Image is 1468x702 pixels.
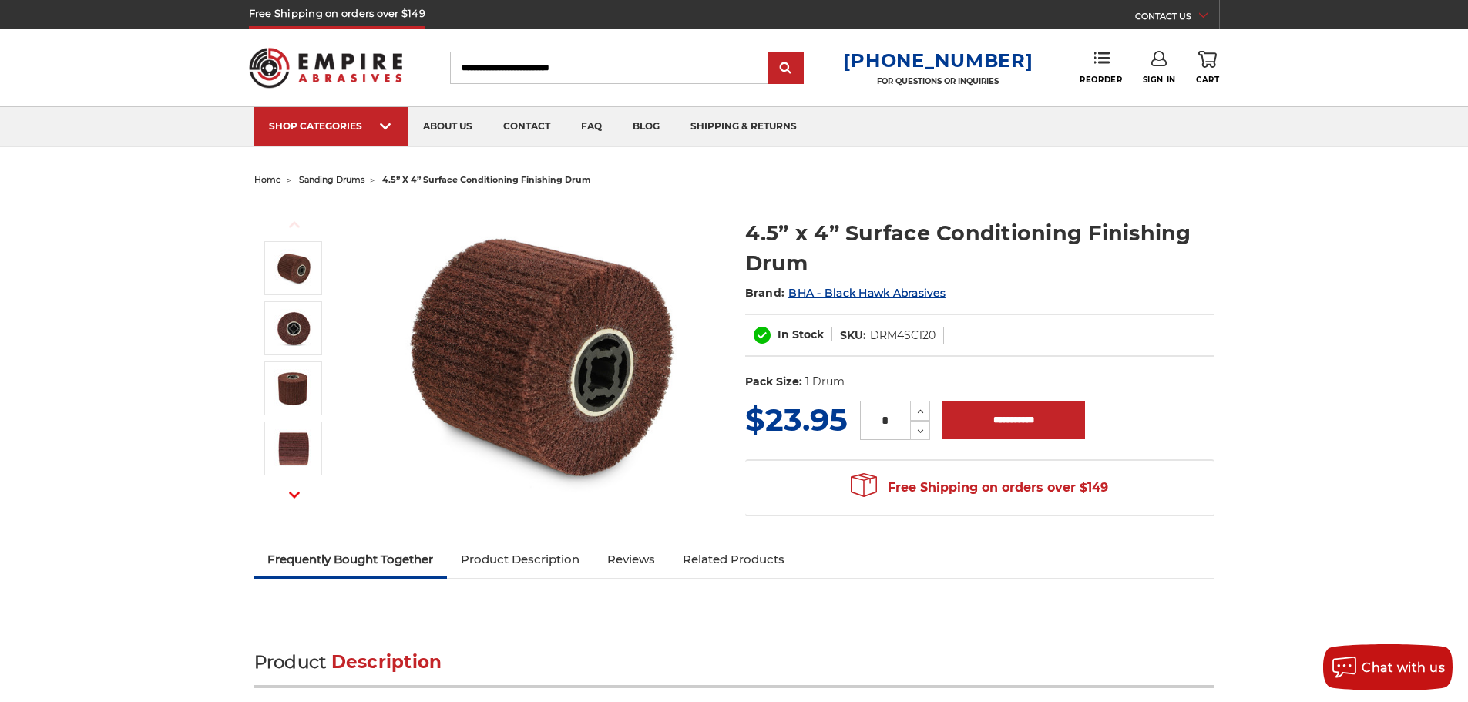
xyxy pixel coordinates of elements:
span: Reorder [1080,75,1122,85]
a: Frequently Bought Together [254,542,448,576]
h1: 4.5” x 4” Surface Conditioning Finishing Drum [745,218,1214,278]
a: Related Products [669,542,798,576]
img: 4.5 Inch Surface Conditioning Finishing Drum [386,202,694,510]
span: Chat with us [1362,660,1445,675]
a: contact [488,107,566,146]
span: Cart [1196,75,1219,85]
span: Description [331,651,442,673]
a: [PHONE_NUMBER] [843,49,1033,72]
dt: SKU: [840,327,866,344]
span: Free Shipping on orders over $149 [851,472,1108,503]
a: Product Description [447,542,593,576]
img: Empire Abrasives [249,38,403,98]
span: $23.95 [745,401,848,438]
a: faq [566,107,617,146]
button: Chat with us [1323,644,1453,690]
a: sanding drums [299,174,364,185]
a: Reviews [593,542,669,576]
a: blog [617,107,675,146]
img: 4.5" x 4" Surface Conditioning Finishing Drum - 3/4 Inch Quad Key Arbor [274,309,313,348]
button: Next [276,479,313,512]
a: Reorder [1080,51,1122,84]
img: Non Woven Finishing Sanding Drum [274,369,313,408]
a: BHA - Black Hawk Abrasives [788,286,946,300]
a: about us [408,107,488,146]
a: CONTACT US [1135,8,1219,29]
dd: DRM4SC120 [870,327,936,344]
span: Product [254,651,327,673]
span: Sign In [1143,75,1176,85]
a: shipping & returns [675,107,812,146]
dd: 1 Drum [805,374,845,390]
button: Previous [276,208,313,241]
img: 4.5” x 4” Surface Conditioning Finishing Drum [274,429,313,468]
img: 4.5 Inch Surface Conditioning Finishing Drum [274,249,313,287]
p: FOR QUESTIONS OR INQUIRIES [843,76,1033,86]
div: SHOP CATEGORIES [269,120,392,132]
input: Submit [771,53,801,84]
a: Cart [1196,51,1219,85]
span: 4.5” x 4” surface conditioning finishing drum [382,174,591,185]
span: In Stock [778,327,824,341]
a: home [254,174,281,185]
dt: Pack Size: [745,374,802,390]
span: Brand: [745,286,785,300]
